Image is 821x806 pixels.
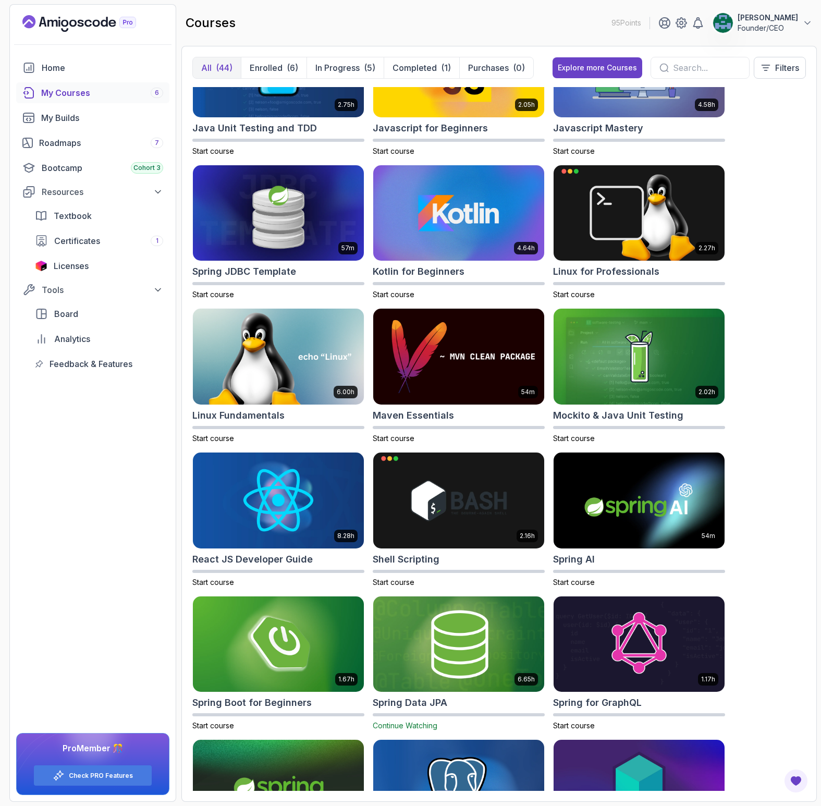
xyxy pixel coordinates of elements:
span: Start course [192,721,234,730]
p: Completed [393,62,437,74]
span: Start course [553,721,595,730]
button: Purchases(0) [459,57,533,78]
a: textbook [29,205,169,226]
p: 6.65h [518,675,535,683]
p: 2.05h [518,101,535,109]
div: (1) [441,62,451,74]
img: jetbrains icon [35,261,47,271]
p: In Progress [315,62,360,74]
a: bootcamp [16,157,169,178]
a: roadmaps [16,132,169,153]
div: (5) [364,62,375,74]
p: Enrolled [250,62,283,74]
p: Founder/CEO [738,23,798,33]
h2: Maven Essentials [373,408,454,423]
p: 1.17h [701,675,715,683]
h2: courses [186,15,236,31]
span: 1 [156,237,158,245]
a: analytics [29,328,169,349]
span: 6 [155,89,159,97]
img: Spring for GraphQL card [554,596,725,692]
h2: Linux Fundamentals [192,408,285,423]
img: Linux for Professionals card [554,165,725,261]
a: courses [16,82,169,103]
button: Explore more Courses [553,57,642,78]
img: user profile image [713,13,733,33]
span: Continue Watching [373,721,437,730]
img: Spring AI card [554,453,725,548]
span: 7 [155,139,159,147]
span: Start course [192,578,234,587]
input: Search... [673,62,741,74]
img: Maven Essentials card [373,309,544,405]
span: Cohort 3 [133,164,161,172]
a: licenses [29,255,169,276]
p: 4.64h [517,244,535,252]
p: 2.16h [520,532,535,540]
h2: Kotlin for Beginners [373,264,464,279]
button: Enrolled(6) [241,57,307,78]
h2: Shell Scripting [373,552,439,567]
div: (6) [287,62,298,74]
h2: Spring for GraphQL [553,695,642,710]
p: 8.28h [337,532,354,540]
span: Analytics [54,333,90,345]
button: user profile image[PERSON_NAME]Founder/CEO [713,13,813,33]
div: Bootcamp [42,162,163,174]
a: Landing page [22,15,160,32]
button: Check PRO Features [33,765,152,786]
span: Start course [553,290,595,299]
h2: React JS Developer Guide [192,552,313,567]
a: builds [16,107,169,128]
div: Resources [42,186,163,198]
button: Resources [16,182,169,201]
a: feedback [29,353,169,374]
span: Board [54,308,78,320]
span: Start course [373,578,414,587]
h2: Spring Data JPA [373,695,447,710]
div: My Courses [41,87,163,99]
img: Shell Scripting card [373,453,544,548]
img: React JS Developer Guide card [193,453,364,548]
p: All [201,62,212,74]
img: Spring Data JPA card [369,594,548,694]
a: certificates [29,230,169,251]
span: Feedback & Features [50,358,132,370]
span: Certificates [54,235,100,247]
span: Textbook [54,210,92,222]
p: 1.67h [338,675,354,683]
div: (0) [513,62,525,74]
div: Roadmaps [39,137,163,149]
p: Purchases [468,62,509,74]
a: Spring Data JPA card6.65hSpring Data JPAContinue Watching [373,596,545,731]
p: Filters [775,62,799,74]
a: Check PRO Features [69,772,133,780]
p: 6.00h [337,388,354,396]
div: Home [42,62,163,74]
button: Filters [754,57,806,79]
div: Tools [42,284,163,296]
img: Spring Boot for Beginners card [193,596,364,692]
span: Start course [373,146,414,155]
span: Start course [192,146,234,155]
p: 54m [521,388,535,396]
p: 4.58h [698,101,715,109]
div: My Builds [41,112,163,124]
span: Licenses [54,260,89,272]
img: Kotlin for Beginners card [373,165,544,261]
p: 2.02h [699,388,715,396]
h2: Spring AI [553,552,595,567]
h2: Javascript for Beginners [373,121,488,136]
h2: Spring Boot for Beginners [192,695,312,710]
span: Start course [373,434,414,443]
button: Completed(1) [384,57,459,78]
div: Explore more Courses [558,63,637,73]
p: 2.75h [338,101,354,109]
h2: Linux for Professionals [553,264,659,279]
h2: Java Unit Testing and TDD [192,121,317,136]
span: Start course [553,146,595,155]
button: Tools [16,280,169,299]
button: In Progress(5) [307,57,384,78]
p: [PERSON_NAME] [738,13,798,23]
